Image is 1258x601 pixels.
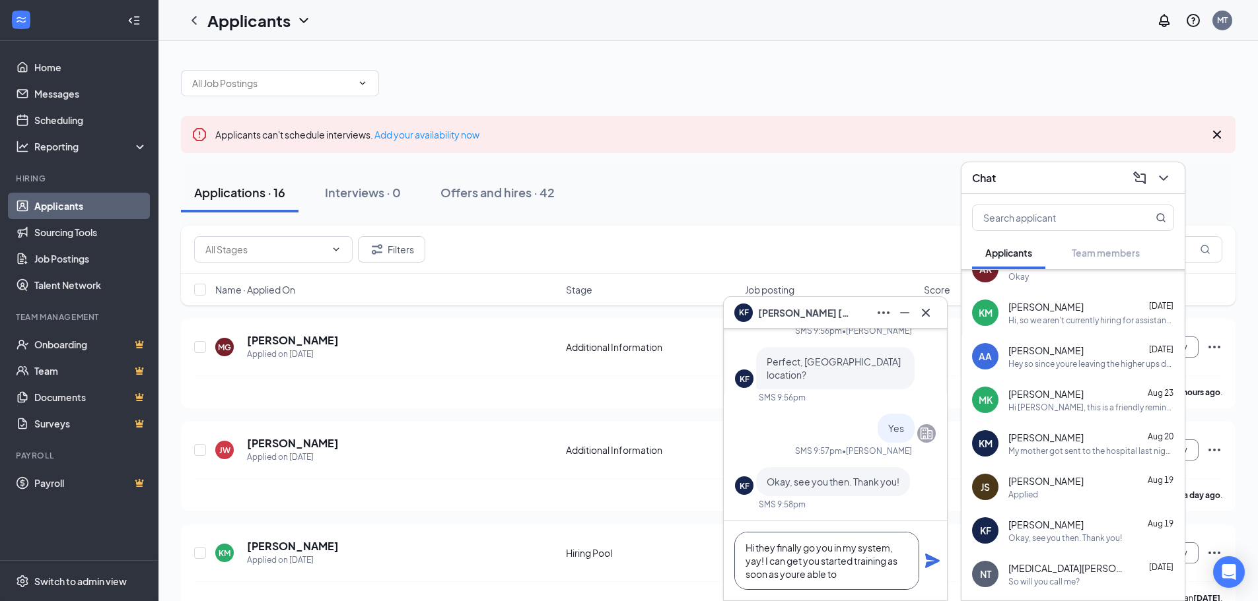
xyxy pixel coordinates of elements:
[34,331,147,358] a: OnboardingCrown
[215,283,295,296] span: Name · Applied On
[1008,344,1084,357] span: [PERSON_NAME]
[795,325,842,336] div: SMS 9:56pm
[767,476,899,488] span: Okay, see you then. Thank you!
[1008,358,1174,369] div: Hey so since youre leaving the higher ups don't see any point in you only working for about a wee...
[358,236,425,263] button: Filter Filters
[740,373,750,385] div: KF
[247,436,339,451] h5: [PERSON_NAME]
[1200,244,1210,255] svg: MagnifyingGlass
[16,173,145,184] div: Hiring
[34,384,147,410] a: DocumentsCrown
[247,333,339,348] h5: [PERSON_NAME]
[919,426,934,441] svg: Company
[1183,490,1220,500] b: a day ago
[1206,339,1222,355] svg: Ellipses
[873,302,894,323] button: Ellipses
[1148,519,1173,528] span: Aug 19
[740,480,750,491] div: KF
[192,76,352,90] input: All Job Postings
[219,548,230,559] div: KM
[192,127,207,142] svg: Error
[979,306,993,319] div: KM
[1148,388,1173,398] span: Aug 23
[1156,212,1166,223] svg: MagnifyingGlass
[205,242,326,257] input: All Stages
[1156,170,1171,186] svg: ChevronDown
[973,205,1129,230] input: Search applicant
[16,450,145,461] div: Payroll
[566,340,737,354] div: Additional Information
[218,342,231,353] div: MG
[566,443,737,457] div: Additional Information
[897,305,913,321] svg: Minimize
[1008,518,1084,531] span: [PERSON_NAME]
[34,193,147,219] a: Applicants
[915,302,936,323] button: Cross
[34,54,147,80] a: Home
[215,129,479,141] span: Applicants can't schedule interviews.
[842,325,912,336] span: • [PERSON_NAME]
[34,272,147,298] a: Talent Network
[972,171,996,185] h3: Chat
[16,575,29,588] svg: Settings
[34,245,147,272] a: Job Postings
[1008,387,1084,400] span: [PERSON_NAME]
[1149,301,1173,311] span: [DATE]
[247,451,339,464] div: Applied on [DATE]
[767,356,901,381] span: Perfect, [GEOGRAPHIC_DATA] location?
[369,241,385,257] svg: Filter
[1008,576,1080,587] div: So will you call me?
[734,532,919,590] textarea: Hi they finally go you in my system, yay! I can get you started training as soon as youre able to
[980,524,991,537] div: KF
[440,184,555,201] div: Offers and hires · 42
[16,140,29,153] svg: Analysis
[759,392,806,403] div: SMS 9:56pm
[979,350,992,363] div: AA
[918,305,934,321] svg: Cross
[745,283,794,296] span: Job posting
[1209,127,1225,142] svg: Cross
[759,499,806,510] div: SMS 9:58pm
[15,13,28,26] svg: WorkstreamLogo
[842,445,912,457] span: • [PERSON_NAME]
[925,553,940,569] svg: Plane
[1132,170,1148,186] svg: ComposeMessage
[1206,545,1222,561] svg: Ellipses
[888,422,904,434] span: Yes
[1148,431,1173,441] span: Aug 20
[34,358,147,384] a: TeamCrown
[186,13,202,28] a: ChevronLeft
[1008,561,1127,575] span: [MEDICAL_DATA][PERSON_NAME]
[1008,474,1084,488] span: [PERSON_NAME]
[1008,402,1174,413] div: Hi [PERSON_NAME], this is a friendly reminder. To move forward with your application for Team Mem...
[1008,489,1038,500] div: Applied
[1148,475,1173,485] span: Aug 19
[34,575,127,588] div: Switch to admin view
[985,247,1032,259] span: Applicants
[374,129,479,141] a: Add your availability now
[876,305,891,321] svg: Ellipses
[566,546,737,559] div: Hiring Pool
[194,184,285,201] div: Applications · 16
[34,107,147,133] a: Scheduling
[1206,442,1222,458] svg: Ellipses
[34,410,147,437] a: SurveysCrown
[1185,13,1201,28] svg: QuestionInfo
[34,219,147,245] a: Sourcing Tools
[894,302,915,323] button: Minimize
[924,283,950,296] span: Score
[795,445,842,457] div: SMS 9:57pm
[1217,15,1228,26] div: MT
[758,305,851,320] span: [PERSON_NAME] [PERSON_NAME]
[247,539,339,554] h5: [PERSON_NAME]
[1008,532,1122,544] div: Okay, see you then. Thank you!
[566,283,592,296] span: Stage
[219,445,230,456] div: JW
[980,567,991,581] div: NT
[207,9,291,32] h1: Applicants
[1149,344,1173,354] span: [DATE]
[127,14,141,27] svg: Collapse
[34,470,147,496] a: PayrollCrown
[1149,562,1173,572] span: [DATE]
